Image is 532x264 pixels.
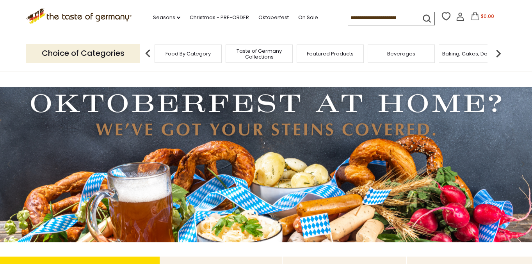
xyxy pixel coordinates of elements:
img: next arrow [491,46,506,61]
a: Baking, Cakes, Desserts [442,51,503,57]
span: $0.00 [481,13,494,20]
button: $0.00 [466,12,499,23]
a: Featured Products [307,51,354,57]
a: Oktoberfest [258,13,289,22]
p: Choice of Categories [26,44,140,63]
a: On Sale [298,13,318,22]
a: Beverages [387,51,415,57]
a: Christmas - PRE-ORDER [190,13,249,22]
img: previous arrow [140,46,156,61]
a: Food By Category [165,51,211,57]
a: Taste of Germany Collections [228,48,290,60]
a: Seasons [153,13,180,22]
